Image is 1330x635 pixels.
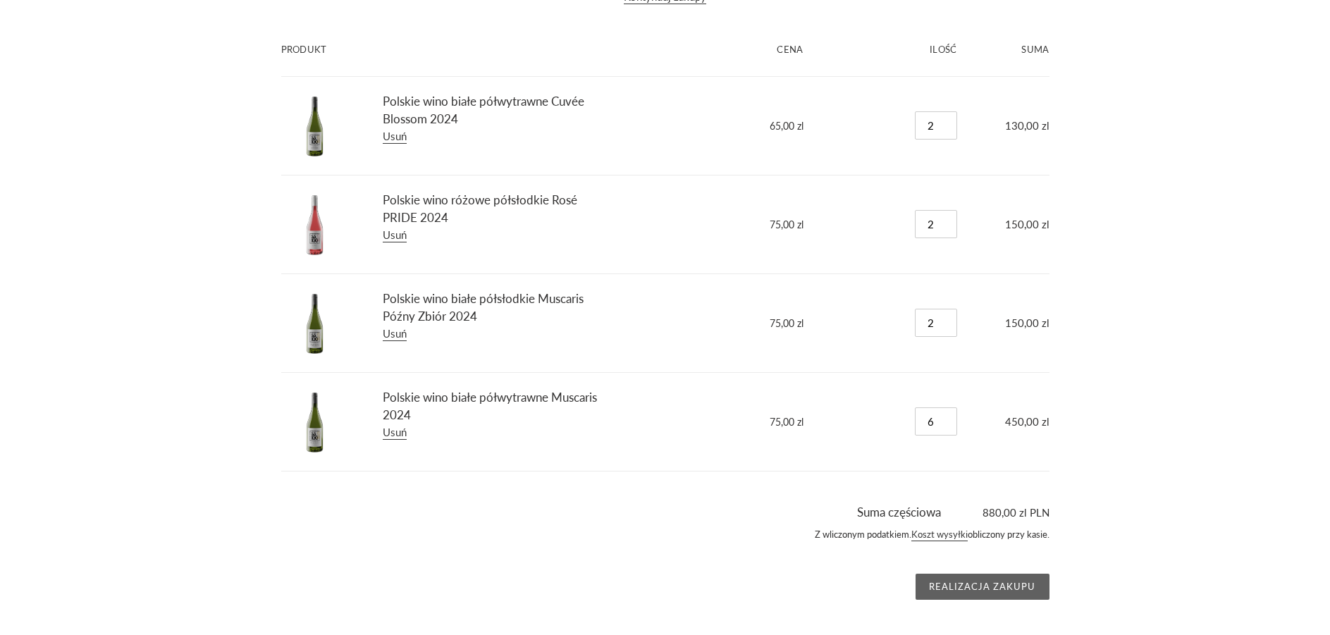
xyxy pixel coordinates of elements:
a: Polskie wino białe półwytrawne Muscaris 2024 [383,390,597,423]
span: 150,00 zl [1005,316,1049,329]
a: Usuń Polskie wino białe półwytrawne Cuvée Blossom 2024 [383,130,407,144]
a: Usuń Polskie wino białe półsłodkie Muscaris Późny Zbiór 2024 [383,327,407,341]
div: Z wliczonym podatkiem. obliczony przy kasie. [281,521,1049,556]
span: 150,00 zl [1005,218,1049,230]
th: Suma [973,23,1049,76]
dd: 65,00 zl [642,118,803,133]
input: Realizacja zakupu [916,574,1049,600]
span: 880,00 zl PLN [944,505,1049,521]
dd: 75,00 zl [642,217,803,232]
span: 450,00 zl [1005,415,1049,428]
th: Ilość [819,23,973,76]
a: Usuń Polskie wino różowe półsłodkie Rosé PRIDE 2024 [383,228,407,242]
dd: 75,00 zl [642,316,803,331]
a: Koszt wysyłki [911,529,968,541]
th: Produkt [281,23,627,76]
th: Cena [627,23,819,76]
span: 130,00 zl [1005,119,1049,132]
a: Polskie wino białe półwytrawne Cuvée Blossom 2024 [383,94,584,127]
a: Polskie wino różowe półsłodkie Rosé PRIDE 2024 [383,192,577,226]
a: Polskie wino białe półsłodkie Muscaris Późny Zbiór 2024 [383,291,584,324]
a: Usuń Polskie wino białe półwytrawne Muscaris 2024 [383,426,407,440]
dd: 75,00 zl [642,414,803,429]
span: Suma częściowa [857,505,941,519]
